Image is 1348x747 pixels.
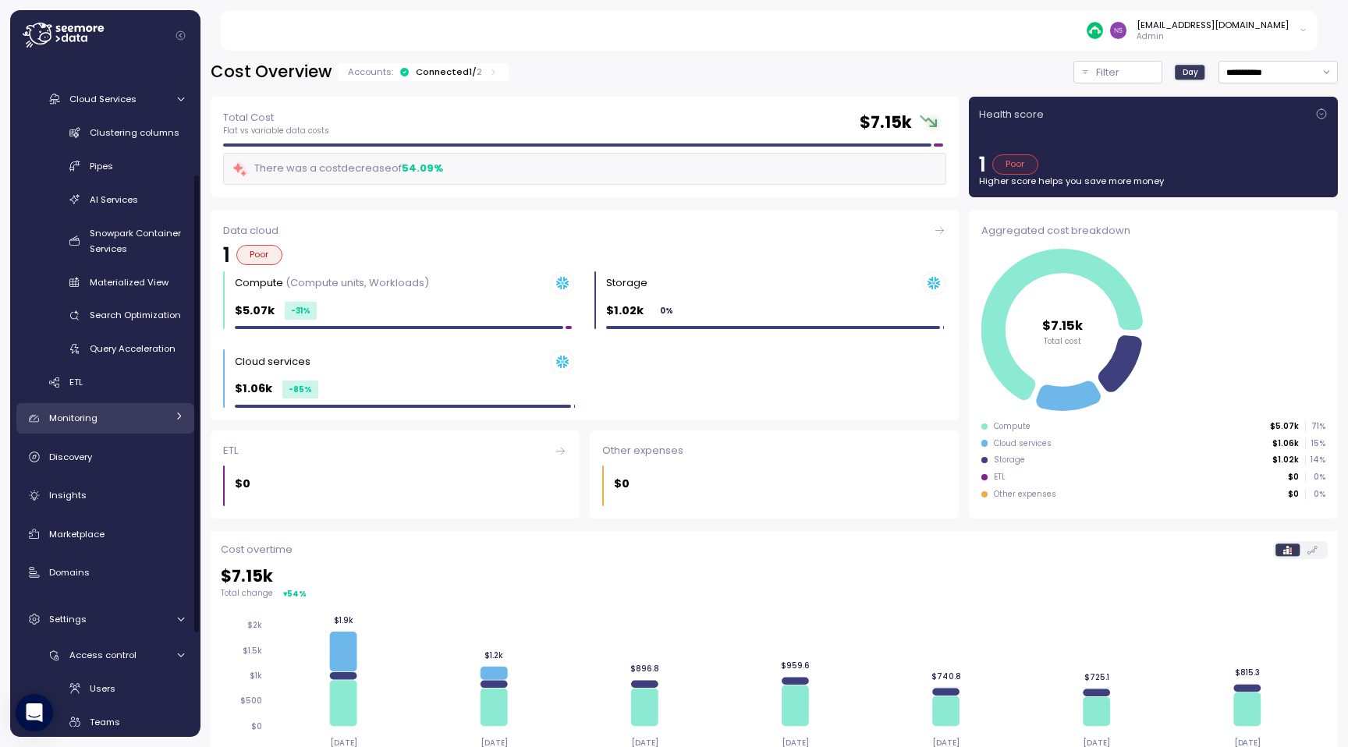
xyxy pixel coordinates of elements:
span: Domains [49,566,90,579]
div: Filter [1073,61,1162,83]
p: 0 % [1306,489,1325,500]
div: Other expenses [994,489,1056,500]
p: $1.02k [1272,455,1299,466]
p: $0 [235,475,250,493]
div: Data cloud [223,223,946,239]
tspan: $740.8 [934,671,963,682]
p: 1 [979,154,986,175]
div: Connected 1 / [416,65,482,78]
div: 0 % [654,302,679,320]
h2: $ 7.15k [221,565,1328,588]
p: 2 [477,65,482,78]
span: Insights [49,489,87,501]
span: Teams [90,716,120,728]
p: $1.06k [1272,438,1299,449]
p: 14 % [1306,455,1325,466]
tspan: $1k [250,671,262,681]
a: Cloud Services [16,86,194,112]
tspan: $896.8 [632,664,661,674]
a: Clustering columns [16,119,194,145]
tspan: Total cost [1044,335,1081,345]
a: Query Acceleration [16,336,194,362]
span: ETL [69,376,83,388]
h2: $ 7.15k [860,112,912,134]
div: Accounts:Connected1/2 [338,63,509,81]
tspan: $1.9k [334,615,353,625]
span: Materialized View [90,276,168,289]
span: Search Optimization [90,309,181,321]
p: 1 [223,245,230,265]
span: Discovery [49,451,92,463]
a: ETL$0 [211,430,580,519]
div: Storage [606,275,647,291]
div: ▾ [283,588,307,600]
div: Storage [994,455,1025,466]
p: $0 [1288,489,1299,500]
a: Monitoring [16,403,194,434]
p: Higher score helps you save more money [979,175,1328,187]
span: Marketplace [49,528,105,540]
button: Collapse navigation [171,30,190,41]
div: [EMAIL_ADDRESS][DOMAIN_NAME] [1137,19,1289,31]
div: -85 % [282,381,318,398]
div: Compute [235,275,429,291]
a: ETL [16,370,194,395]
span: Clustering columns [90,126,179,139]
div: -31 % [285,302,317,320]
div: Aggregated cost breakdown [981,223,1325,239]
span: Pipes [90,160,113,172]
div: Compute [994,421,1031,432]
tspan: $500 [240,696,262,706]
p: $5.07k [235,302,275,320]
p: 15 % [1306,438,1325,449]
tspan: $7.15k [1042,316,1084,334]
a: Snowpark Container Services [16,220,194,261]
div: Cloud services [235,354,310,370]
tspan: $1.2k [485,650,504,660]
a: Materialized View [16,269,194,295]
p: Total Cost [223,110,329,126]
a: Access control [16,643,194,668]
img: d8f3371d50c36e321b0eb15bc94ec64c [1110,22,1126,38]
a: Domains [16,557,194,588]
tspan: $1.5k [243,646,262,656]
div: ETL [994,472,1006,483]
p: $0 [614,475,630,493]
p: Filter [1096,65,1119,80]
p: Admin [1137,31,1289,42]
span: Snowpark Container Services [90,227,181,255]
div: 54 % [287,588,307,600]
tspan: $725.1 [1087,672,1112,682]
div: There was a cost decrease of [232,160,443,178]
tspan: $2k [247,620,262,630]
a: Pipes [16,153,194,179]
div: Open Intercom Messenger [16,694,53,731]
h2: Cost Overview [211,61,332,83]
p: $1.06k [235,380,272,398]
div: Other expenses [602,443,946,458]
tspan: $0 [251,721,262,731]
span: Monitoring [49,412,98,424]
p: (Compute units, Workloads) [286,275,429,290]
div: 54.09 % [402,161,443,176]
p: 71 % [1306,421,1325,432]
p: $5.07k [1270,421,1299,432]
img: 687cba7b7af778e9efcde14e.PNG [1087,22,1103,38]
tspan: $815.3 [1239,667,1264,678]
p: Accounts: [348,65,393,78]
p: $1.02k [606,302,644,320]
a: Insights [16,480,194,511]
span: Query Acceleration [90,342,176,355]
span: AI Services [90,193,138,206]
div: Poor [992,154,1038,175]
a: Discovery [16,441,194,473]
span: Users [90,682,115,695]
span: Settings [49,613,87,625]
a: Data cloud1PoorCompute (Compute units, Workloads)$5.07k-31%Storage $1.02k0%Cloud services $1.06k-85% [211,210,959,420]
tspan: $959.6 [783,660,812,671]
span: Cloud Services [69,93,137,105]
a: Settings [16,604,194,635]
span: Access control [69,649,137,661]
a: Marketplace [16,519,194,550]
a: Teams [16,709,194,735]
